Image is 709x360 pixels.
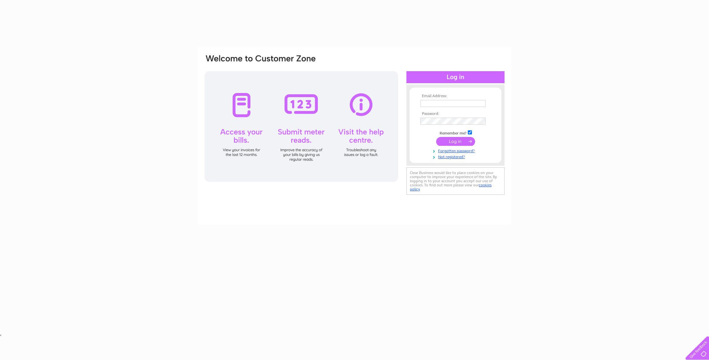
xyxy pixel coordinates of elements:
[419,112,492,116] th: Password:
[420,153,492,159] a: Not registered?
[436,137,475,146] input: Submit
[419,129,492,136] td: Remember me?
[410,183,492,191] a: cookies policy
[406,167,505,195] div: Clear Business would like to place cookies on your computer to improve your experience of the sit...
[420,147,492,153] a: Forgotten password?
[419,94,492,98] th: Email Address:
